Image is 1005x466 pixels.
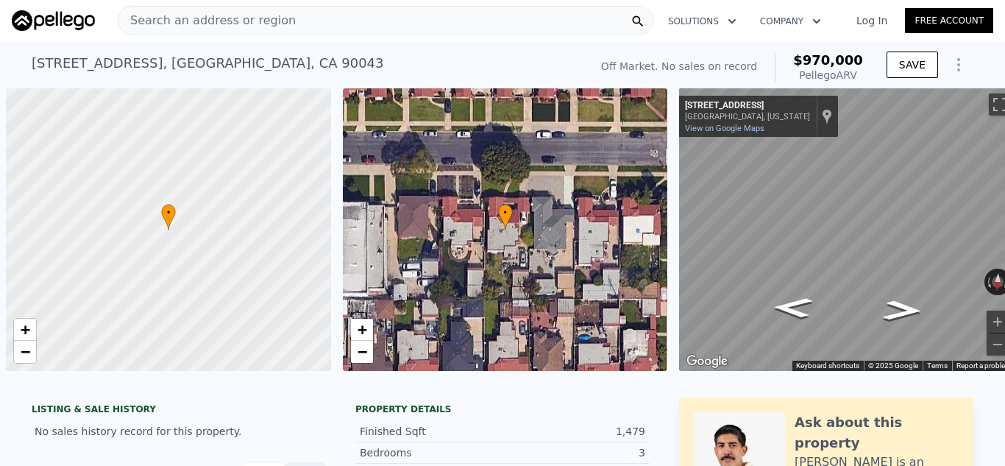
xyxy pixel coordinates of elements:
[502,424,645,439] div: 1,479
[14,341,36,363] a: Zoom out
[685,124,764,133] a: View on Google Maps
[683,352,731,371] img: Google
[351,341,373,363] a: Zoom out
[502,445,645,460] div: 3
[498,206,513,219] span: •
[887,52,938,78] button: SAVE
[991,268,1004,295] button: Reset the view
[161,206,176,219] span: •
[355,403,650,415] div: Property details
[868,361,918,370] span: © 2025 Google
[357,320,366,339] span: +
[683,352,731,371] a: Open this area in Google Maps (opens a new window)
[21,320,30,339] span: +
[944,50,973,80] button: Show Options
[795,412,959,453] div: Ask about this property
[822,108,832,124] a: Show location on map
[14,319,36,341] a: Zoom in
[793,52,863,68] span: $970,000
[984,269,992,295] button: Rotate counterclockwise
[793,68,863,82] div: Pellego ARV
[32,403,326,418] div: LISTING & SALE HISTORY
[756,293,830,322] path: Go East, W 78th Pl
[360,445,502,460] div: Bedrooms
[656,8,748,35] button: Solutions
[905,8,993,33] a: Free Account
[118,12,296,29] span: Search an address or region
[927,361,948,370] a: Terms (opens in new tab)
[866,296,940,325] path: Go West, W 78th Pl
[839,13,905,28] a: Log In
[360,424,502,439] div: Finished Sqft
[498,204,513,230] div: •
[796,361,859,371] button: Keyboard shortcuts
[351,319,373,341] a: Zoom in
[32,418,326,445] div: No sales history record for this property.
[685,100,810,112] div: [STREET_ADDRESS]
[685,112,810,121] div: [GEOGRAPHIC_DATA], [US_STATE]
[21,342,30,361] span: −
[161,204,176,230] div: •
[357,342,366,361] span: −
[32,53,384,74] div: [STREET_ADDRESS] , [GEOGRAPHIC_DATA] , CA 90043
[12,10,95,31] img: Pellego
[748,8,833,35] button: Company
[601,59,757,74] div: Off Market. No sales on record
